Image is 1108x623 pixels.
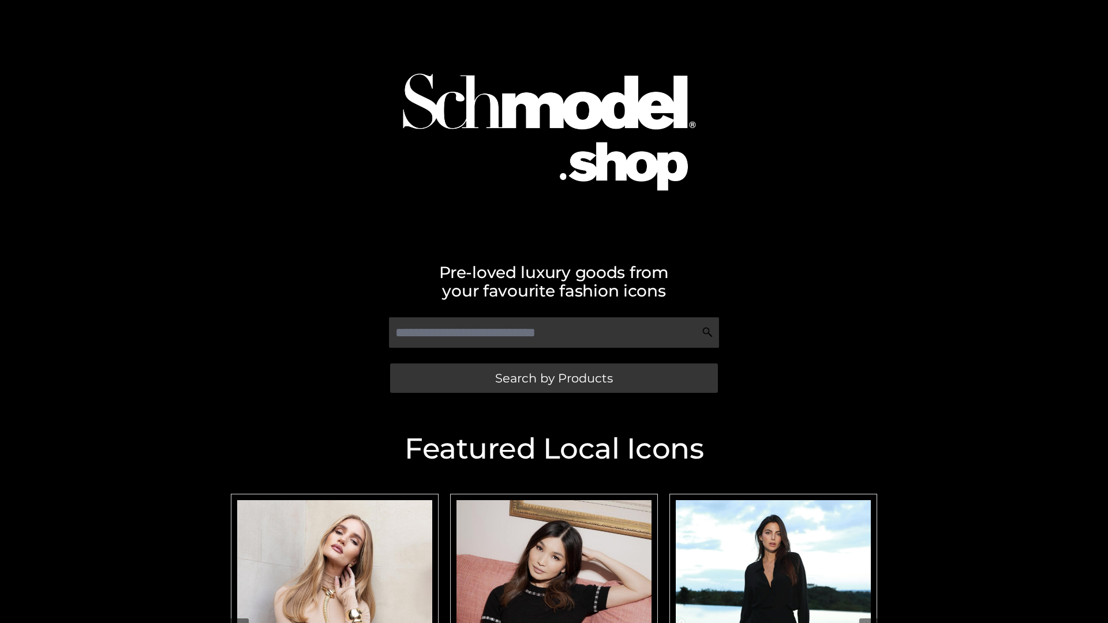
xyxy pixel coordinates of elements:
img: Search Icon [702,326,713,338]
span: Search by Products [495,372,613,384]
a: Search by Products [390,363,718,393]
h2: Featured Local Icons​ [225,434,883,463]
h2: Pre-loved luxury goods from your favourite fashion icons [225,263,883,300]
